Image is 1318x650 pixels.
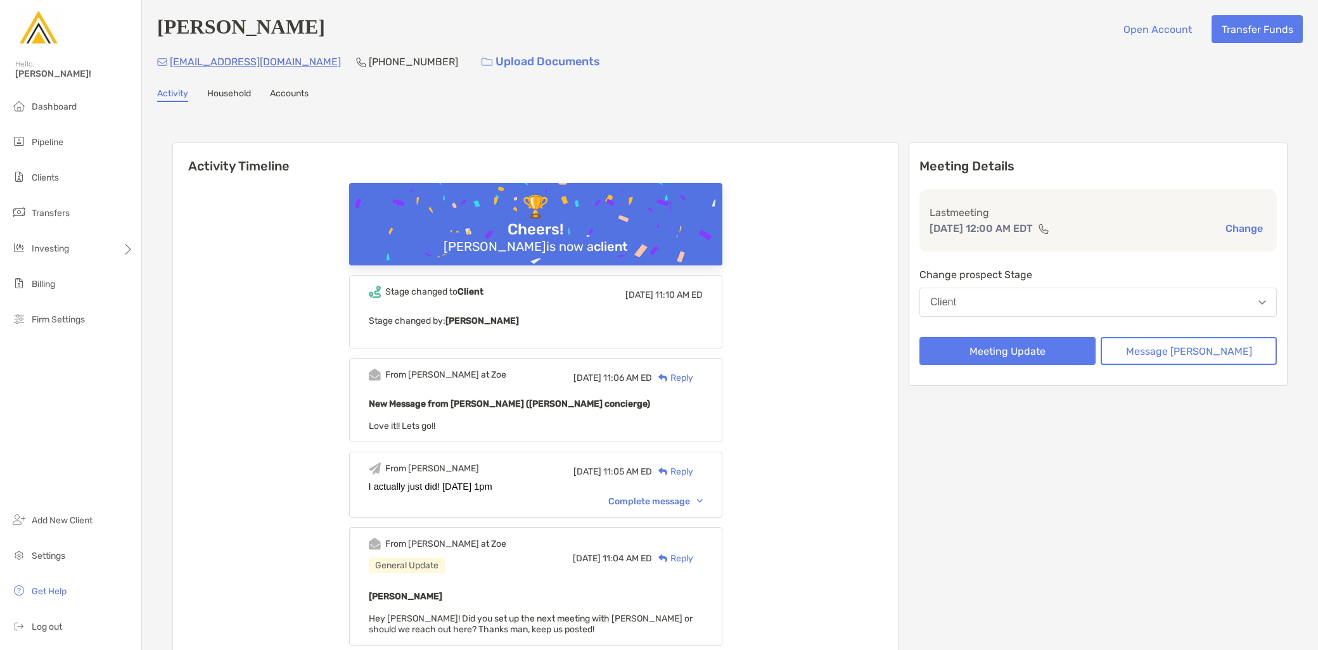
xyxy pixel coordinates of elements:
a: Accounts [270,88,309,102]
b: Client [457,286,483,297]
img: add_new_client icon [11,512,27,527]
img: Reply icon [658,374,668,382]
b: [PERSON_NAME] [369,591,442,602]
div: Stage changed to [385,286,483,297]
span: Settings [32,551,65,561]
img: Email Icon [157,58,167,66]
img: billing icon [11,276,27,291]
span: Dashboard [32,101,77,112]
p: [DATE] 12:00 AM EDT [930,220,1033,236]
div: Client [930,296,956,308]
img: Zoe Logo [15,5,61,51]
span: Pipeline [32,137,63,148]
img: Reply icon [658,554,668,563]
p: Change prospect Stage [919,267,1277,283]
p: Last meeting [930,205,1267,220]
img: Confetti [349,183,722,293]
span: 11:04 AM ED [603,553,652,564]
img: button icon [482,58,492,67]
img: Event icon [369,286,381,298]
a: Upload Documents [473,48,608,75]
b: [PERSON_NAME] [445,315,519,326]
span: Clients [32,172,59,183]
button: Message [PERSON_NAME] [1101,337,1277,365]
p: Stage changed by: [369,313,703,329]
div: [PERSON_NAME] is now a [438,239,633,254]
button: Client [919,288,1277,317]
div: From [PERSON_NAME] at Zoe [385,538,506,549]
span: Get Help [32,586,67,597]
img: transfers icon [11,205,27,220]
button: Change [1222,222,1267,235]
b: client [594,239,628,254]
img: settings icon [11,547,27,563]
div: I actually just did! [DATE] 1pm [369,481,703,492]
h6: Activity Timeline [173,143,898,174]
button: Transfer Funds [1212,15,1303,43]
span: Love it!! Lets go!! [369,421,435,431]
span: Hey [PERSON_NAME]! Did you set up the next meeting with [PERSON_NAME] or should we reach out here... [369,613,693,635]
span: Log out [32,621,62,632]
p: Meeting Details [919,158,1277,174]
span: Investing [32,243,69,254]
img: clients icon [11,169,27,184]
div: Reply [652,371,693,385]
button: Meeting Update [919,337,1096,365]
img: dashboard icon [11,98,27,113]
img: Chevron icon [697,499,703,503]
p: [EMAIL_ADDRESS][DOMAIN_NAME] [170,54,341,70]
b: New Message from [PERSON_NAME] ([PERSON_NAME] concierge) [369,398,650,409]
span: Transfers [32,208,70,219]
button: Open Account [1113,15,1201,43]
span: 11:05 AM ED [603,466,652,477]
div: Cheers! [502,220,568,239]
div: From [PERSON_NAME] at Zoe [385,369,506,380]
span: Firm Settings [32,314,85,325]
span: [DATE] [573,466,601,477]
img: Reply icon [658,468,668,476]
span: [DATE] [573,373,601,383]
div: General Update [369,558,445,573]
span: [DATE] [625,290,653,300]
div: From [PERSON_NAME] [385,463,479,474]
div: Reply [652,465,693,478]
span: Add New Client [32,515,93,526]
img: pipeline icon [11,134,27,149]
div: Reply [652,552,693,565]
p: [PHONE_NUMBER] [369,54,458,70]
img: firm-settings icon [11,311,27,326]
img: investing icon [11,240,27,255]
span: Billing [32,279,55,290]
span: 11:06 AM ED [603,373,652,383]
a: Household [207,88,251,102]
img: Event icon [369,462,381,475]
a: Activity [157,88,188,102]
span: 11:10 AM ED [655,290,703,300]
img: logout icon [11,618,27,634]
img: Event icon [369,538,381,550]
h4: [PERSON_NAME] [157,15,325,43]
img: get-help icon [11,583,27,598]
div: 🏆 [517,194,554,220]
span: [PERSON_NAME]! [15,68,134,79]
img: communication type [1038,224,1049,234]
div: Complete message [608,496,703,507]
img: Event icon [369,369,381,381]
img: Open dropdown arrow [1258,300,1266,305]
span: [DATE] [573,553,601,564]
img: Phone Icon [356,57,366,67]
